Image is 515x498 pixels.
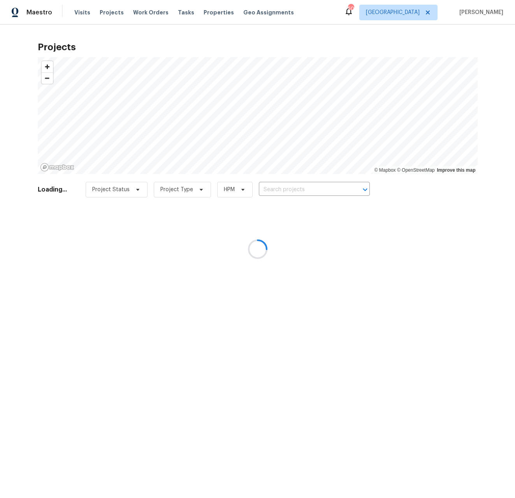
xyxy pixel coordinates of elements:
button: Zoom in [42,61,53,72]
a: Improve this map [437,167,475,173]
a: Mapbox homepage [40,163,74,172]
a: Mapbox [374,167,396,173]
button: Zoom out [42,72,53,84]
div: 50 [348,5,353,12]
a: OpenStreetMap [397,167,435,173]
span: Zoom out [42,73,53,84]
